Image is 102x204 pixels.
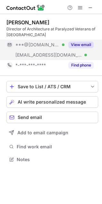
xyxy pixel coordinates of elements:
button: AI write personalized message [6,96,98,108]
div: Director of Architecture at Paralyzed Veterans of [GEOGRAPHIC_DATA] [6,26,98,38]
div: [PERSON_NAME] [6,19,49,26]
div: Save to List / ATS / CRM [18,84,87,89]
span: [EMAIL_ADDRESS][DOMAIN_NAME] [15,52,82,58]
img: ContactOut v5.3.10 [6,4,45,12]
button: Find work email [6,142,98,151]
span: ***@[DOMAIN_NAME] [15,42,60,48]
button: Send email [6,112,98,123]
span: Notes [17,157,96,162]
span: Find work email [17,144,96,150]
button: Add to email campaign [6,127,98,138]
button: Reveal Button [68,42,94,48]
span: Send email [18,115,42,120]
button: Reveal Button [68,62,94,68]
span: AI write personalized message [18,99,86,105]
span: Add to email campaign [17,130,68,135]
button: save-profile-one-click [6,81,98,92]
button: Notes [6,155,98,164]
